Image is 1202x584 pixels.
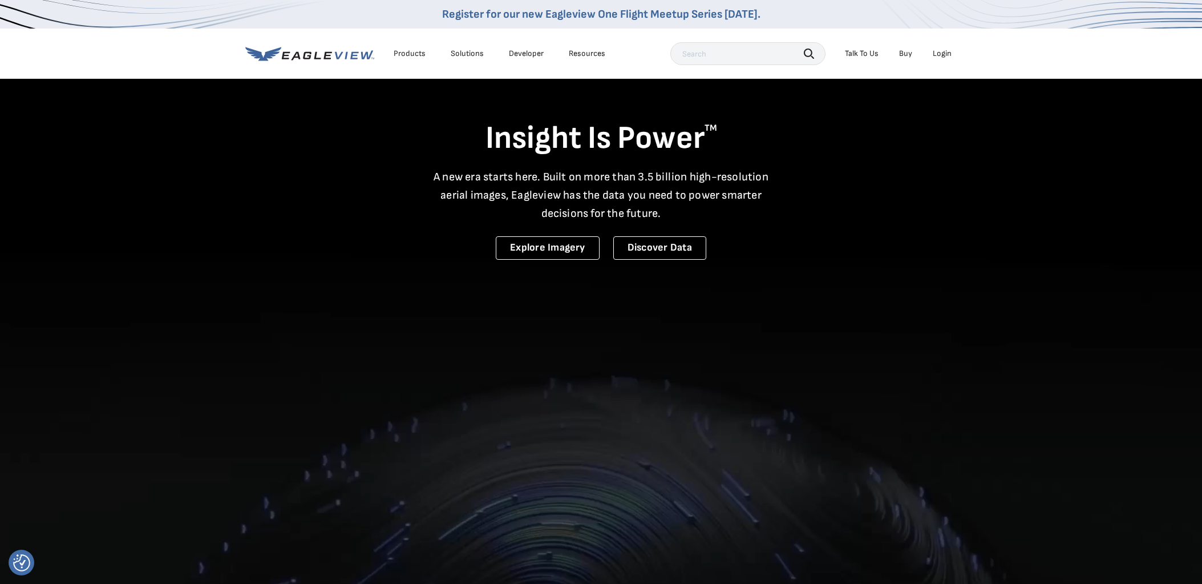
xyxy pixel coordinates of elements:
div: Talk To Us [845,49,879,59]
a: Register for our new Eagleview One Flight Meetup Series [DATE]. [442,7,760,21]
div: Products [394,49,426,59]
sup: TM [705,123,717,134]
a: Buy [899,49,912,59]
img: Revisit consent button [13,554,30,571]
div: Login [933,49,952,59]
p: A new era starts here. Built on more than 3.5 billion high-resolution aerial images, Eagleview ha... [427,168,776,223]
input: Search [670,42,825,65]
div: Resources [569,49,605,59]
h1: Insight Is Power [245,119,957,159]
a: Explore Imagery [496,236,600,260]
button: Consent Preferences [13,554,30,571]
a: Developer [509,49,544,59]
div: Solutions [451,49,484,59]
a: Discover Data [613,236,706,260]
